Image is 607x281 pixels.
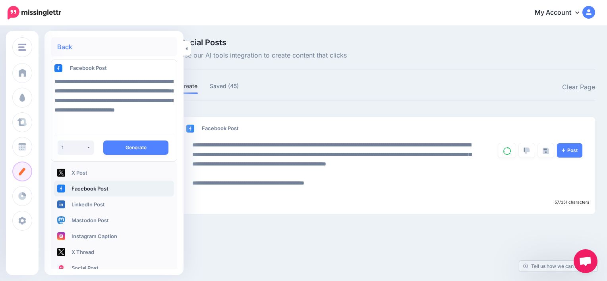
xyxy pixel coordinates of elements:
[54,260,174,276] a: Social Post
[54,212,174,228] a: Mastodon Post
[210,81,239,91] a: Saved (45)
[54,181,174,196] a: Facebook Post
[62,144,86,150] div: 1
[57,264,65,272] img: logo-square.png
[543,148,549,154] img: save.png
[57,216,65,224] img: mastodon-square.png
[180,197,595,208] div: 57/351 characters
[519,261,597,271] a: Tell us how we can improve
[57,248,65,256] img: twitter-square.png
[54,64,62,72] img: facebook-square.png
[557,143,582,158] a: Post
[57,200,65,208] img: linkedin-square.png
[18,44,26,51] img: menu.png
[524,147,530,154] img: thumbs-down-grey.png
[186,125,194,133] img: facebook-square.png
[180,81,198,91] a: Create
[574,249,597,273] a: Open chat
[562,82,595,92] a: Clear Page
[54,244,174,260] a: X Thread
[8,6,61,19] img: Missinglettr
[54,228,174,244] a: Instagram Caption
[57,232,65,240] img: instagram-square.png
[180,50,347,61] span: Use our AI tools integration to create content that clicks
[58,140,94,155] button: 1
[202,125,239,131] span: Facebook Post
[54,165,174,181] a: X Post
[103,140,168,155] button: Generate
[57,44,72,50] a: Back
[180,38,347,46] span: Social Posts
[57,169,65,177] img: twitter-square.png
[527,3,595,23] a: My Account
[57,185,65,192] img: facebook-square.png
[54,196,174,212] a: LinkedIn Post
[503,147,511,155] img: sync-green.png
[70,65,107,71] span: Facebook Post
